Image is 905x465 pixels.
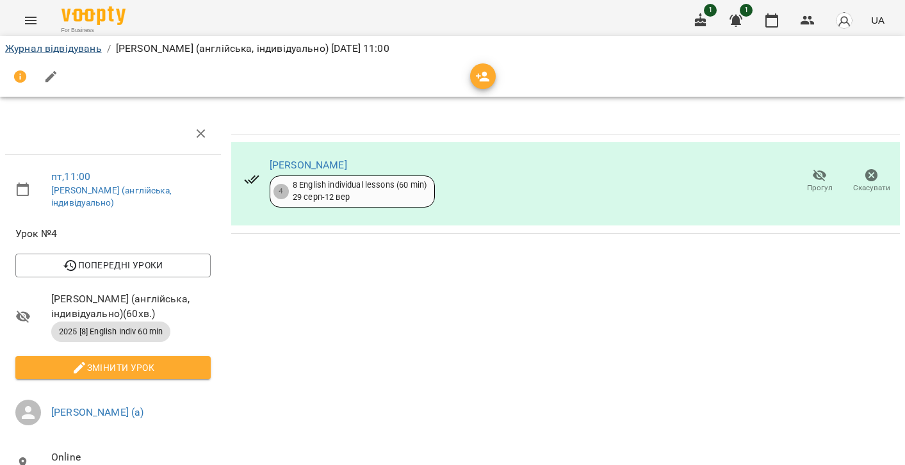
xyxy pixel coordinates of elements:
p: [PERSON_NAME] (англійська, індивідуально) [DATE] 11:00 [116,41,389,56]
span: 1 [740,4,753,17]
span: Online [51,450,211,465]
a: [PERSON_NAME] (англійська, індивідуально) [51,185,172,208]
span: Урок №4 [15,226,211,241]
a: [PERSON_NAME] [270,159,347,171]
a: [PERSON_NAME] (а) [51,406,144,418]
a: пт , 11:00 [51,170,90,183]
img: avatar_s.png [835,12,853,29]
button: UA [866,8,890,32]
span: [PERSON_NAME] (англійська, індивідуально) ( 60 хв. ) [51,291,211,322]
button: Скасувати [845,163,897,199]
span: 1 [704,4,717,17]
span: Прогул [807,183,833,193]
span: Змінити урок [26,360,200,375]
span: Скасувати [853,183,890,193]
button: Попередні уроки [15,254,211,277]
button: Змінити урок [15,356,211,379]
li: / [107,41,111,56]
img: Voopty Logo [61,6,126,25]
div: 4 [273,184,289,199]
button: Menu [15,5,46,36]
nav: breadcrumb [5,41,900,56]
span: UA [871,13,885,27]
span: For Business [61,26,126,35]
button: Прогул [794,163,845,199]
a: Журнал відвідувань [5,42,102,54]
span: Попередні уроки [26,257,200,273]
div: 8 English individual lessons (60 min) 29 серп - 12 вер [293,179,427,203]
span: 2025 [8] English Indiv 60 min [51,326,170,338]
